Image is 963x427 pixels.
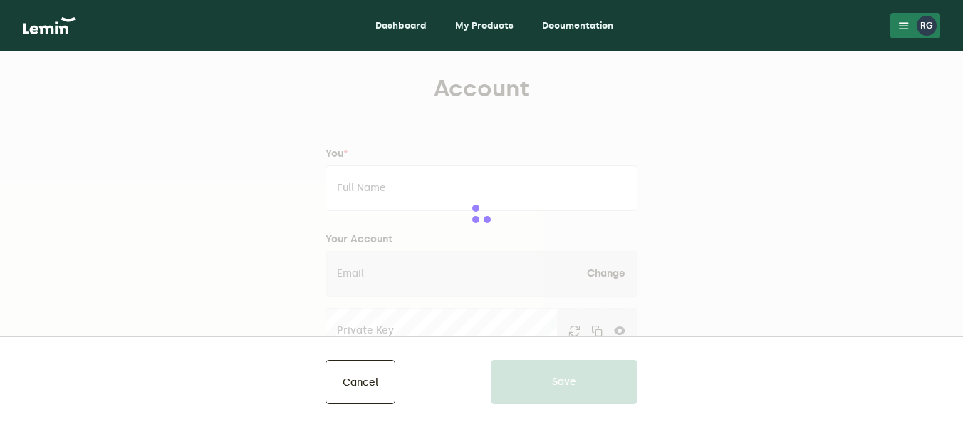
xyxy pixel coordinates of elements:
div: RG [917,16,937,36]
button: Cancel [326,360,395,404]
button: Save [491,360,637,404]
img: logo [23,17,76,34]
button: RG [890,13,940,38]
a: Dashboard [364,14,438,37]
a: My Products [444,14,525,37]
a: Documentation [531,14,625,37]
